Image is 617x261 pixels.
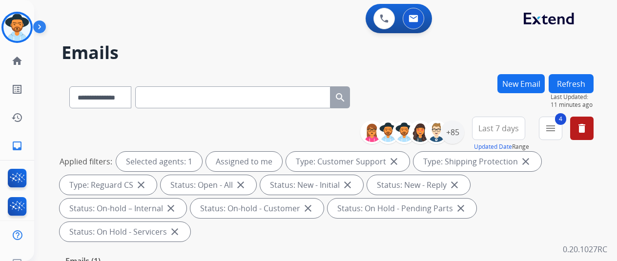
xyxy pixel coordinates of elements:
[334,92,346,103] mat-icon: search
[11,140,23,152] mat-icon: inbox
[478,126,519,130] span: Last 7 days
[260,175,363,195] div: Status: New - Initial
[11,55,23,67] mat-icon: home
[555,113,566,125] span: 4
[161,175,256,195] div: Status: Open - All
[206,152,282,171] div: Assigned to me
[563,243,607,255] p: 0.20.1027RC
[190,199,324,218] div: Status: On-hold - Customer
[60,199,186,218] div: Status: On-hold – Internal
[60,175,157,195] div: Type: Reguard CS
[286,152,410,171] div: Type: Customer Support
[551,93,594,101] span: Last Updated:
[342,179,353,191] mat-icon: close
[62,43,594,62] h2: Emails
[165,202,177,214] mat-icon: close
[551,101,594,109] span: 11 minutes ago
[449,179,460,191] mat-icon: close
[455,202,467,214] mat-icon: close
[549,74,594,93] button: Refresh
[441,120,464,144] div: +85
[302,202,314,214] mat-icon: close
[413,152,541,171] div: Type: Shipping Protection
[472,117,525,140] button: Last 7 days
[235,179,247,191] mat-icon: close
[11,112,23,123] mat-icon: history
[520,156,532,167] mat-icon: close
[388,156,400,167] mat-icon: close
[474,142,529,151] span: Range
[497,74,545,93] button: New Email
[60,222,190,241] div: Status: On Hold - Servicers
[169,226,181,238] mat-icon: close
[60,156,112,167] p: Applied filters:
[3,14,31,41] img: avatar
[545,122,556,134] mat-icon: menu
[367,175,470,195] div: Status: New - Reply
[328,199,476,218] div: Status: On Hold - Pending Parts
[576,122,588,134] mat-icon: delete
[539,117,562,140] button: 4
[116,152,202,171] div: Selected agents: 1
[11,83,23,95] mat-icon: list_alt
[474,143,512,151] button: Updated Date
[135,179,147,191] mat-icon: close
